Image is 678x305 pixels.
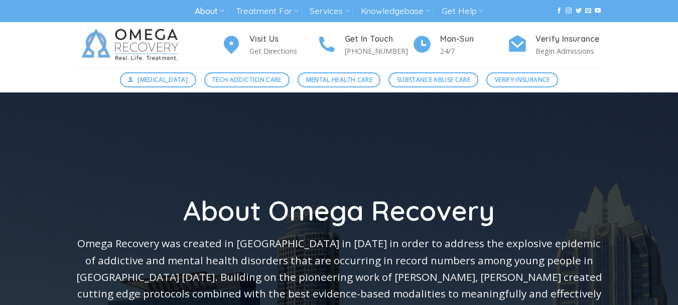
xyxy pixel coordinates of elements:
[507,33,603,57] a: Verify Insurance Begin Admissions
[535,33,603,46] h4: Verify Insurance
[535,45,603,57] p: Begin Admissions
[249,45,317,57] p: Get Directions
[440,33,507,46] h4: Mon-Sun
[249,33,317,46] h4: Visit Us
[120,72,196,87] a: [MEDICAL_DATA]
[76,22,189,67] img: Omega Recovery
[440,45,507,57] p: 24/7
[576,8,582,15] a: Follow on Twitter
[183,193,495,228] span: About Omega Recovery
[298,72,380,87] a: Mental Health Care
[236,2,299,21] a: Treatment For
[442,2,483,21] a: Get Help
[495,75,550,84] span: Verify Insurance
[221,33,317,57] a: Visit Us Get Directions
[345,45,412,57] p: [PHONE_NUMBER]
[345,33,412,46] h4: Get In Touch
[361,2,430,21] a: Knowledgebase
[310,2,349,21] a: Services
[138,75,188,84] span: [MEDICAL_DATA]
[397,75,470,84] span: Substance Abuse Care
[204,72,290,87] a: Tech Addiction Care
[306,75,372,84] span: Mental Health Care
[317,33,412,57] a: Get In Touch [PHONE_NUMBER]
[212,75,282,84] span: Tech Addiction Care
[388,72,478,87] a: Substance Abuse Care
[566,8,572,15] a: Follow on Instagram
[556,8,562,15] a: Follow on Facebook
[595,8,601,15] a: Follow on YouTube
[195,2,224,21] a: About
[486,72,558,87] a: Verify Insurance
[585,8,591,15] a: Send us an email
